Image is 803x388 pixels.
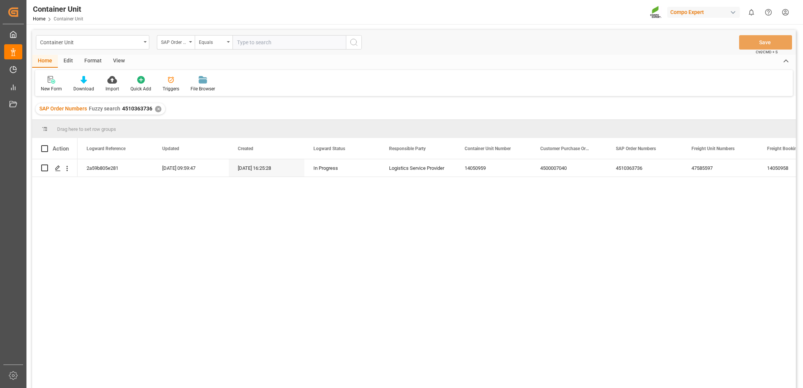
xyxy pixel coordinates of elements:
button: show 0 new notifications [743,4,760,21]
span: SAP Order Numbers [616,146,656,151]
span: 4510363736 [122,106,152,112]
div: 2a59b805e281 [78,159,153,177]
input: Type to search [233,35,346,50]
a: Home [33,16,45,22]
div: 4510363736 [607,159,682,177]
div: 47585597 [682,159,758,177]
span: Updated [162,146,179,151]
div: Logistics Service Provider [380,159,456,177]
span: Fuzzy search [89,106,120,112]
span: Created [238,146,253,151]
span: SAP Order Numbers [39,106,87,112]
div: Container Unit [33,3,83,15]
div: Triggers [163,85,179,92]
div: Format [79,55,107,68]
div: In Progress [313,160,371,177]
div: Download [73,85,94,92]
span: Drag here to set row groups [57,126,116,132]
div: Quick Add [130,85,151,92]
button: open menu [195,35,233,50]
div: New Form [41,85,62,92]
span: Container Unit Number [465,146,511,151]
div: 14050959 [456,159,531,177]
div: Press SPACE to select this row. [32,159,78,177]
button: search button [346,35,362,50]
span: Responsible Party [389,146,426,151]
div: SAP Order Numbers [161,37,187,46]
button: Help Center [760,4,777,21]
button: open menu [157,35,195,50]
button: open menu [36,35,149,50]
button: Save [739,35,792,50]
div: [DATE] 09:59:47 [153,159,229,177]
span: Customer Purchase Order Numbers [540,146,591,151]
div: ✕ [155,106,161,112]
div: File Browser [191,85,215,92]
span: Freight Unit Numbers [691,146,735,151]
div: Import [105,85,119,92]
img: Screenshot%202023-09-29%20at%2010.02.21.png_1712312052.png [650,6,662,19]
span: Ctrl/CMD + S [756,49,778,55]
div: Container Unit [40,37,141,47]
div: [DATE] 16:25:28 [229,159,304,177]
div: View [107,55,130,68]
div: Action [53,145,69,152]
div: 4500007040 [531,159,607,177]
div: Equals [199,37,225,46]
div: Edit [58,55,79,68]
span: Logward Reference [87,146,126,151]
button: Compo Expert [667,5,743,19]
div: Home [32,55,58,68]
span: Logward Status [313,146,345,151]
div: Compo Expert [667,7,740,18]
